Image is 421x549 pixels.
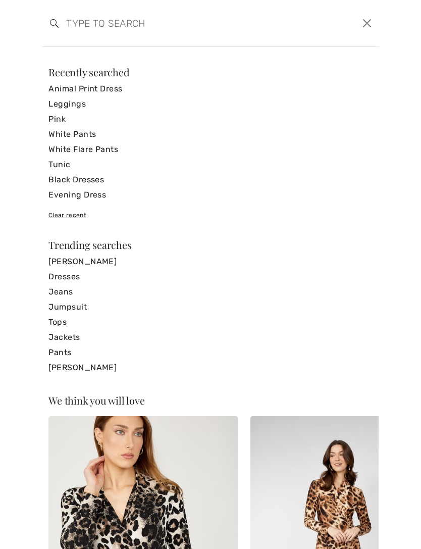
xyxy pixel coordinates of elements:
a: Evening Dress [48,187,373,203]
div: Clear recent [48,211,373,220]
a: Black Dresses [48,172,373,187]
img: search the website [50,19,59,28]
a: Tunic [48,157,373,172]
div: Recently searched [48,67,373,77]
a: Pants [48,345,373,360]
span: We think you will love [48,393,144,407]
a: Leggings [48,96,373,112]
a: Animal Print Dress [48,81,373,96]
a: Jackets [48,330,373,345]
a: [PERSON_NAME] [48,360,373,375]
a: Jumpsuit [48,300,373,315]
a: White Pants [48,127,373,142]
a: [PERSON_NAME] [48,254,373,269]
a: Jeans [48,284,373,300]
a: Tops [48,315,373,330]
a: White Flare Pants [48,142,373,157]
input: TYPE TO SEARCH [59,8,290,38]
a: Pink [48,112,373,127]
a: Dresses [48,269,373,284]
div: Trending searches [48,240,373,250]
button: Close [359,15,375,31]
